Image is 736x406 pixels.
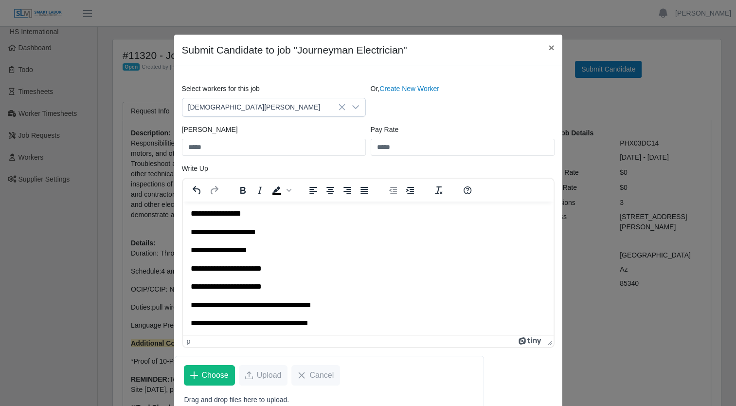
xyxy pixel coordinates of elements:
[8,8,363,232] body: Rich Text Area. Press ALT-0 for help.
[309,369,334,381] span: Cancel
[183,202,554,335] iframe: Rich Text Area
[257,369,282,381] span: Upload
[184,365,235,386] button: Choose
[239,365,288,386] button: Upload
[431,184,447,197] button: Clear formatting
[322,184,339,197] button: Align center
[251,184,268,197] button: Italic
[189,184,205,197] button: Undo
[234,184,251,197] button: Bold
[182,84,260,94] label: Select workers for this job
[379,85,439,92] a: Create New Worker
[187,337,191,345] div: p
[459,184,476,197] button: Help
[202,369,229,381] span: Choose
[305,184,322,197] button: Align left
[519,337,543,345] a: Powered by Tiny
[206,184,222,197] button: Redo
[291,365,340,386] button: Cancel
[182,125,238,135] label: [PERSON_NAME]
[402,184,418,197] button: Increase indent
[356,184,373,197] button: Justify
[368,84,557,117] div: Or,
[182,98,346,116] span: Jesus Valdez
[182,42,407,58] h4: Submit Candidate to job "Journeyman Electrician"
[182,164,208,174] label: Write Up
[371,125,399,135] label: Pay Rate
[543,335,554,347] div: Press the Up and Down arrow keys to resize the editor.
[385,184,401,197] button: Decrease indent
[184,395,475,405] p: Drag and drop files here to upload.
[339,184,356,197] button: Align right
[548,42,554,53] span: ×
[540,35,562,60] button: Close
[269,184,293,197] div: Background color Black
